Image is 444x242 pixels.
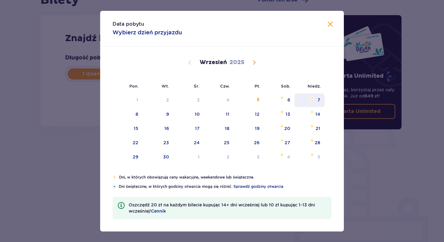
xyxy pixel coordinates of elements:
div: 10 [195,111,200,117]
div: 13 [286,111,290,117]
div: 17 [195,125,200,132]
div: 4 [226,97,229,103]
div: 6 [287,97,290,103]
td: Not available. wtorek, 2 września 2025 [143,93,173,107]
div: 16 [164,125,169,132]
div: 11 [226,111,229,117]
div: 12 [255,111,260,117]
div: 20 [284,125,290,132]
td: piątek, 5 września 2025 [234,93,264,107]
small: Pon. [129,84,139,89]
td: niedziela, 14 września 2025 [295,108,325,121]
small: Niedz. [308,84,321,89]
td: poniedziałek, 15 września 2025 [113,122,143,136]
td: sobota, 6 września 2025 [264,93,295,107]
td: czwartek, 11 września 2025 [204,108,234,121]
td: piątek, 19 września 2025 [234,122,264,136]
td: niedziela, 7 września 2025 [295,93,325,107]
small: Sob. [281,84,291,89]
small: Śr. [194,84,199,89]
small: Wt. [162,84,169,89]
p: 2025 [229,59,244,66]
div: 3 [197,97,200,103]
div: 9 [166,111,169,117]
td: sobota, 20 września 2025 [264,122,295,136]
p: Wybierz dzień przyjazdu [113,29,182,36]
td: poniedziałek, 8 września 2025 [113,108,143,121]
small: Czw. [220,84,230,89]
div: 1 [136,97,138,103]
td: środa, 10 września 2025 [173,108,204,121]
td: Not available. środa, 3 września 2025 [173,93,204,107]
td: czwartek, 18 września 2025 [204,122,234,136]
td: wtorek, 9 września 2025 [143,108,173,121]
div: 5 [257,97,260,103]
td: wtorek, 16 września 2025 [143,122,173,136]
div: 19 [255,125,260,132]
td: Not available. czwartek, 4 września 2025 [204,93,234,107]
td: niedziela, 21 września 2025 [295,122,325,136]
div: 8 [135,111,138,117]
div: 15 [134,125,138,132]
div: 2 [166,97,169,103]
div: 18 [225,125,229,132]
td: środa, 17 września 2025 [173,122,204,136]
div: Calendar [100,46,344,175]
td: piątek, 12 września 2025 [234,108,264,121]
p: Wrzesień [200,59,227,66]
td: Not available. poniedziałek, 1 września 2025 [113,93,143,107]
small: Pt. [255,84,260,89]
p: Data pobytu [113,21,144,28]
td: sobota, 13 września 2025 [264,108,295,121]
